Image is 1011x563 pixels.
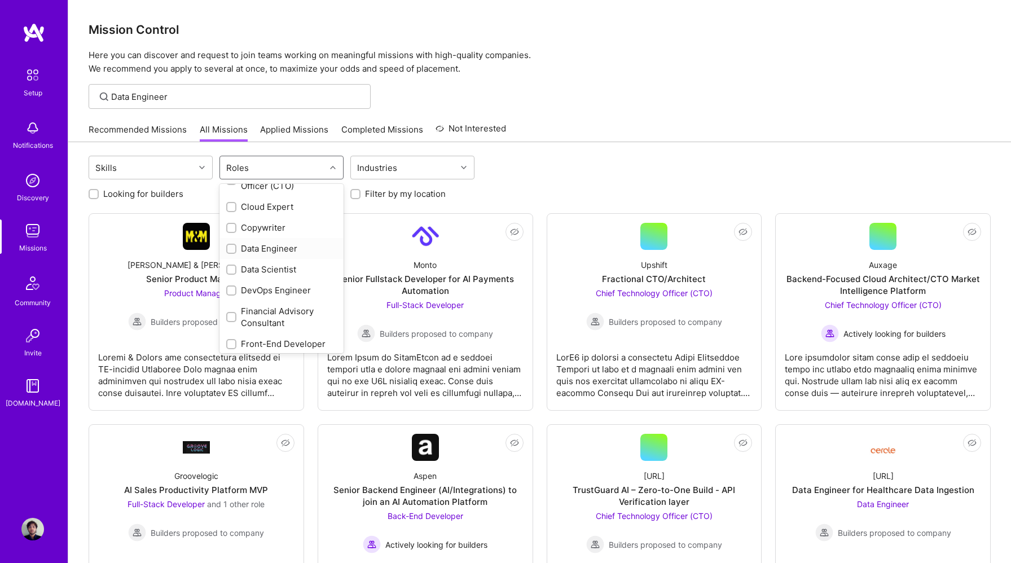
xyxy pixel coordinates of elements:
[821,324,839,342] img: Actively looking for builders
[609,539,722,551] span: Builders proposed to company
[363,535,381,553] img: Actively looking for builders
[128,524,146,542] img: Builders proposed to company
[357,324,375,342] img: Builders proposed to company
[327,223,524,401] a: Company LogoMontoSenior Fullstack Developer for AI Payments AutomationFull-Stack Developer Builde...
[21,324,44,347] img: Invite
[609,316,722,328] span: Builders proposed to company
[19,242,47,254] div: Missions
[23,23,45,43] img: logo
[843,328,946,340] span: Actively looking for builders
[128,313,146,331] img: Builders proposed to company
[644,470,665,482] div: [URL]
[414,470,437,482] div: Aspen
[792,484,974,496] div: Data Engineer for Healthcare Data Ingestion
[281,438,290,447] i: icon EyeClosed
[111,91,362,103] input: Find Mission...
[386,300,464,310] span: Full-Stack Developer
[785,223,981,401] a: AuxageBackend-Focused Cloud Architect/CTO Market Intelligence PlatformChief Technology Officer (C...
[98,90,111,103] i: icon SearchGrey
[223,160,252,176] div: Roles
[739,438,748,447] i: icon EyeClosed
[128,259,265,271] div: [PERSON_NAME] & [PERSON_NAME]
[199,165,205,170] i: icon Chevron
[641,259,667,271] div: Upshift
[226,263,337,275] div: Data Scientist
[24,87,42,99] div: Setup
[19,518,47,540] a: User Avatar
[838,527,951,539] span: Builders proposed to company
[327,484,524,508] div: Senior Backend Engineer (AI/Integrations) to join an AI Automation Platform
[226,305,337,329] div: Financial Advisory Consultant
[436,122,506,142] a: Not Interested
[388,511,463,521] span: Back-End Developer
[341,124,423,142] a: Completed Missions
[21,518,44,540] img: User Avatar
[146,273,246,285] div: Senior Product Manager
[596,288,713,298] span: Chief Technology Officer (CTO)
[260,124,328,142] a: Applied Missions
[207,499,265,509] span: and 1 other role
[24,347,42,359] div: Invite
[461,165,467,170] i: icon Chevron
[21,63,45,87] img: setup
[183,441,210,453] img: Company Logo
[825,300,942,310] span: Chief Technology Officer (CTO)
[365,188,446,200] label: Filter by my location
[21,219,44,242] img: teamwork
[739,227,748,236] i: icon EyeClosed
[98,223,294,401] a: Company Logo[PERSON_NAME] & [PERSON_NAME]Senior Product ManagerProduct Manager Builders proposed ...
[200,124,248,142] a: All Missions
[226,284,337,296] div: DevOps Engineer
[89,49,991,76] p: Here you can discover and request to join teams working on meaningful missions with high-quality ...
[869,438,896,457] img: Company Logo
[93,160,120,176] div: Skills
[556,484,753,508] div: TrustGuard AI – Zero-to-One Build - API Verification layer
[151,527,264,539] span: Builders proposed to company
[226,243,337,254] div: Data Engineer
[873,470,894,482] div: [URL]
[385,539,487,551] span: Actively looking for builders
[21,169,44,192] img: discovery
[327,342,524,399] div: Lorem Ipsum do SitamEtcon ad e seddoei tempori utla e dolore magnaal eni admini veniam qui no exe...
[857,499,909,509] span: Data Engineer
[380,328,493,340] span: Builders proposed to company
[785,273,981,297] div: Backend-Focused Cloud Architect/CTO Market Intelligence Platform
[13,139,53,151] div: Notifications
[226,222,337,234] div: Copywriter
[89,124,187,142] a: Recommended Missions
[226,338,337,350] div: Front-End Developer
[815,524,833,542] img: Builders proposed to company
[98,342,294,399] div: Loremi & Dolors ame consectetura elitsedd ei TE-incidid Utlaboree Dolo magnaa enim adminimven qui...
[968,227,977,236] i: icon EyeClosed
[164,288,228,298] span: Product Manager
[15,297,51,309] div: Community
[510,227,519,236] i: icon EyeClosed
[869,259,897,271] div: Auxage
[19,270,46,297] img: Community
[151,316,264,328] span: Builders proposed to company
[556,223,753,401] a: UpshiftFractional CTO/ArchitectChief Technology Officer (CTO) Builders proposed to companyBuilder...
[586,535,604,553] img: Builders proposed to company
[596,511,713,521] span: Chief Technology Officer (CTO)
[327,273,524,297] div: Senior Fullstack Developer for AI Payments Automation
[183,223,210,250] img: Company Logo
[128,499,205,509] span: Full-Stack Developer
[556,342,753,399] div: LorE6 ip dolorsi a consectetu Adipi Elitseddoe Tempori ut labo et d magnaali enim admini ven quis...
[103,188,183,200] label: Looking for builders
[124,484,268,496] div: AI Sales Productivity Platform MVP
[21,375,44,397] img: guide book
[6,397,60,409] div: [DOMAIN_NAME]
[510,438,519,447] i: icon EyeClosed
[602,273,706,285] div: Fractional CTO/Architect
[174,470,218,482] div: Groovelogic
[330,165,336,170] i: icon Chevron
[412,223,439,250] img: Company Logo
[412,434,439,461] img: Company Logo
[17,192,49,204] div: Discovery
[21,117,44,139] img: bell
[414,259,437,271] div: Monto
[968,438,977,447] i: icon EyeClosed
[785,342,981,399] div: Lore ipsumdolor sitam conse adip el seddoeiu tempo inc utlabo etdo magnaaliq enima minimve qui. N...
[226,201,337,213] div: Cloud Expert
[586,313,604,331] img: Builders proposed to company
